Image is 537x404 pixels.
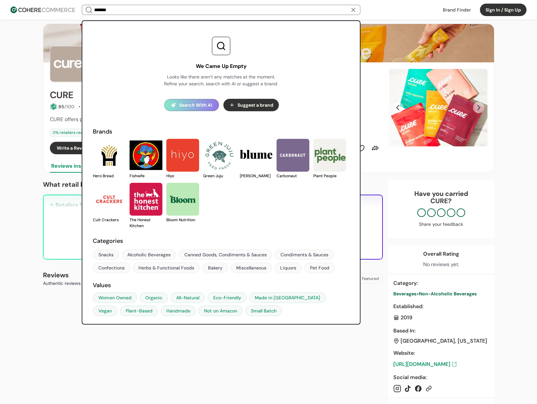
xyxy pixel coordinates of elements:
h2: Categories [93,237,350,245]
div: Alcoholic Beverages [127,251,171,258]
span: Featured [362,276,379,282]
div: Looks like there aren’t any matches at the moment. Refine your search, search with AI or suggest ... [163,74,279,87]
a: Organic [140,292,168,303]
span: Non-Alcoholic Beverages [419,291,477,297]
div: Eco-Friendly [213,294,241,301]
span: Beverages [393,291,416,297]
div: Category : [393,279,489,287]
div: [GEOGRAPHIC_DATA], [US_STATE] [401,338,487,344]
div: We Came Up Empty [196,62,247,70]
div: Snacks [98,251,114,258]
a: Condiments & Sauces [275,249,334,260]
p: What retail buyers are saying about this brand [43,180,383,189]
a: Handmade [161,306,196,316]
a: Not on Amazon [198,306,243,316]
div: No reviews yet. [423,261,459,268]
a: Canned Goods, Condiments & Sauces [179,249,272,260]
button: Write a Review [50,142,96,154]
img: Brand Photo [50,46,86,82]
div: Established : [393,303,489,310]
a: Plant-Based [120,306,158,316]
div: No Reviews Data. [43,292,383,321]
button: Previous Slide [392,102,403,113]
span: /100 [64,104,74,110]
div: Social media : [393,373,489,381]
span: CURE offers plant-based functional drink mixes for hydration and energy. [50,116,226,123]
div: All-Natural [176,294,199,301]
div: Plant-Based [126,308,153,314]
div: Website : [393,349,489,357]
a: Small Batch [245,306,282,316]
div: Small Batch [251,308,277,314]
a: Miscellaneous [231,263,272,273]
a: Beverages>Non-Alcoholic Beverages [393,290,489,297]
div: Not on Amazon [204,308,237,314]
button: Suggest a brand [223,99,279,111]
div: Canned Goods, Condiments & Sauces [184,251,267,258]
img: Cohere Logo [10,7,75,13]
a: Bakery [202,263,228,273]
p: CURE ? [395,197,488,204]
a: Herbs & Functional Foods [133,263,200,273]
h2: Brands [93,127,350,136]
button: Search With AI [164,99,219,111]
a: Snacks [93,249,119,260]
div: Condiments & Sauces [280,251,328,258]
div: Herbs & Functional Foods [138,265,194,271]
div: Overall Rating [423,250,459,258]
b: Reviews [43,271,69,279]
h2: Values [93,281,350,290]
div: 0 % retailers recommend this brand [50,129,123,137]
a: Liquors [275,263,302,273]
div: Organic [145,294,162,301]
button: Sign In / Sign Up [480,4,527,16]
a: Vegan [93,306,117,316]
a: Alcoholic Beverages [122,249,176,260]
div: Vegan [98,308,112,314]
a: [URL][DOMAIN_NAME] [393,360,489,368]
div: Based In : [393,327,489,335]
div: Carousel [389,69,487,146]
div: Women Owned [98,294,132,301]
a: Women Owned [93,292,137,303]
div: Confections [98,265,125,271]
div: Pet Food [310,265,329,271]
a: Confections [93,263,130,273]
a: Pet Food [304,263,335,273]
div: 2019 [393,314,489,322]
p: Authentic reviews and insights from verified retailers [43,280,154,287]
div: Bakery [208,265,222,271]
span: 85 [58,104,64,110]
span: > [416,291,419,297]
button: Next Slide [473,102,484,113]
a: Made in [GEOGRAPHIC_DATA] [249,292,326,303]
button: Reviews insights [50,159,96,173]
a: Eco-Friendly [208,292,247,303]
div: Slide 1 [389,69,487,146]
div: Liquors [280,265,296,271]
img: Brand cover image [43,24,494,62]
a: All-Natural [171,292,205,303]
div: Made in [GEOGRAPHIC_DATA] [255,294,320,301]
div: Handmade [166,308,190,314]
div: Have you carried [395,190,488,204]
div: Miscellaneous [236,265,266,271]
div: Share your feedback [395,221,488,228]
h2: CURE [50,90,73,100]
img: Slide 0 [389,69,487,146]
